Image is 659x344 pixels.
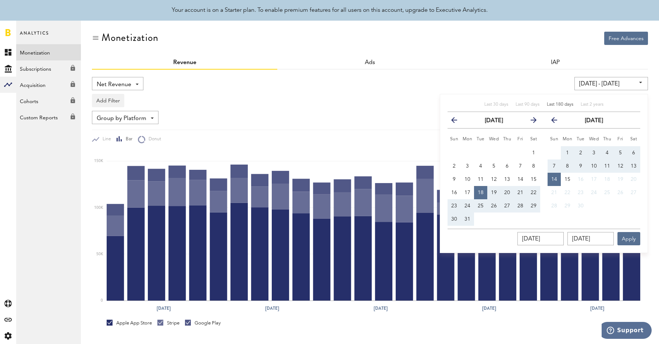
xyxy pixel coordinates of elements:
[532,150,535,155] span: 1
[491,177,497,182] span: 12
[453,177,456,182] span: 9
[527,146,540,159] button: 1
[461,159,474,173] button: 3
[474,173,487,186] button: 11
[451,190,457,195] span: 16
[474,159,487,173] button: 4
[16,77,81,93] a: Acquisition
[464,190,470,195] span: 17
[519,164,522,169] span: 7
[551,190,557,195] span: 21
[517,190,523,195] span: 21
[487,159,501,173] button: 5
[631,164,637,169] span: 13
[487,199,501,213] button: 26
[630,137,637,141] small: Saturday
[97,112,146,125] span: Group by Platform
[527,173,540,186] button: 15
[478,203,484,208] span: 25
[532,164,535,169] span: 8
[574,199,587,213] button: 30
[601,146,614,159] button: 4
[591,190,597,195] span: 24
[96,252,103,256] text: 50K
[592,150,595,155] span: 3
[487,173,501,186] button: 12
[627,186,640,199] button: 27
[451,217,457,222] span: 30
[479,164,482,169] span: 4
[574,159,587,173] button: 9
[185,320,221,326] div: Google Play
[531,177,537,182] span: 15
[514,199,527,213] button: 28
[617,137,623,141] small: Friday
[122,136,132,143] span: Bar
[514,173,527,186] button: 14
[487,186,501,199] button: 19
[20,29,49,44] span: Analytics
[489,137,499,141] small: Wednesday
[614,186,627,199] button: 26
[531,203,537,208] span: 29
[482,305,496,312] text: [DATE]
[374,305,388,312] text: [DATE]
[16,93,81,109] a: Cohorts
[578,203,584,208] span: 30
[16,109,81,125] a: Custom Reports
[448,173,461,186] button: 9
[448,159,461,173] button: 2
[564,177,570,182] span: 15
[604,177,610,182] span: 18
[517,232,564,245] input: __/__/____
[561,146,574,159] button: 1
[463,137,473,141] small: Monday
[464,177,470,182] span: 10
[501,159,514,173] button: 6
[461,199,474,213] button: 24
[477,137,485,141] small: Tuesday
[448,199,461,213] button: 23
[516,102,539,107] span: Last 90 days
[561,186,574,199] button: 22
[491,203,497,208] span: 26
[101,32,158,43] div: Monetization
[365,60,375,66] a: Ads
[172,6,488,15] div: Your account is on a Starter plan. To enable premium features for all users on this account, upgr...
[587,146,601,159] button: 3
[603,137,612,141] small: Thursday
[561,199,574,213] button: 29
[448,186,461,199] button: 16
[617,164,623,169] span: 12
[504,203,510,208] span: 27
[591,164,597,169] span: 10
[448,213,461,226] button: 30
[484,102,508,107] span: Last 30 days
[631,177,637,182] span: 20
[478,177,484,182] span: 11
[551,203,557,208] span: 28
[99,136,111,143] span: Line
[574,146,587,159] button: 2
[601,173,614,186] button: 18
[567,232,614,245] input: __/__/____
[92,94,124,107] button: Add Filter
[514,186,527,199] button: 21
[619,150,622,155] span: 5
[501,199,514,213] button: 27
[617,190,623,195] span: 26
[601,186,614,199] button: 25
[617,177,623,182] span: 19
[566,164,569,169] span: 8
[632,150,635,155] span: 6
[561,173,574,186] button: 15
[530,137,537,141] small: Saturday
[585,118,603,124] strong: [DATE]
[145,136,161,143] span: Donut
[548,199,561,213] button: 28
[16,44,81,60] a: Monetization
[461,213,474,226] button: 31
[531,190,537,195] span: 22
[517,137,523,141] small: Friday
